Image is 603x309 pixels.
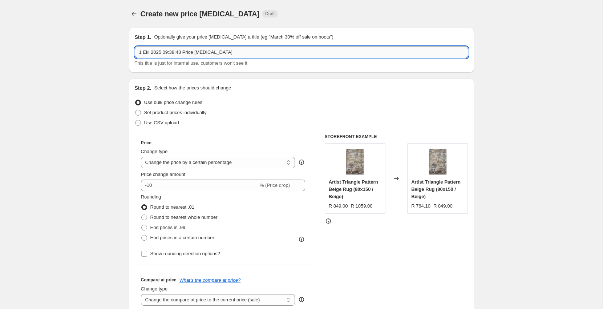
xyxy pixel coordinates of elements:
span: Rounding [141,194,161,200]
span: Show rounding direction options? [150,251,220,256]
button: Price change jobs [129,9,139,19]
span: Use bulk price change rules [144,100,202,105]
span: Round to nearest .01 [150,204,194,210]
img: artist_12_1_80x.jpg [340,147,369,176]
h6: STOREFRONT EXAMPLE [325,134,468,140]
img: artist_12_1_80x.jpg [423,147,452,176]
span: Draft [265,11,275,17]
div: R 849.00 [329,202,348,210]
div: help [298,296,305,303]
h2: Step 1. [135,33,151,41]
span: Set product prices individually [144,110,207,115]
span: Price change amount [141,172,186,177]
span: Change type [141,149,168,154]
span: Artist Triangle Pattern Beige Rug (80x150 / Beige) [329,179,378,199]
span: Use CSV upload [144,120,179,125]
h2: Step 2. [135,84,151,92]
span: Round to nearest whole number [150,214,218,220]
strike: R 1059.00 [351,202,373,210]
div: R 764.10 [411,202,430,210]
strike: R 849.00 [433,202,453,210]
p: Optionally give your price [MEDICAL_DATA] a title (eg "March 30% off sale on boots") [154,33,333,41]
span: Change type [141,286,168,292]
span: Artist Triangle Pattern Beige Rug (80x150 / Beige) [411,179,461,199]
span: % (Price drop) [260,182,290,188]
div: help [298,158,305,166]
h3: Compare at price [141,277,177,283]
span: Create new price [MEDICAL_DATA] [141,10,260,18]
input: 30% off holiday sale [135,47,468,58]
input: -15 [141,180,258,191]
span: This title is just for internal use, customers won't see it [135,60,247,66]
span: End prices in .99 [150,225,186,230]
span: End prices in a certain number [150,235,214,240]
h3: Price [141,140,151,146]
p: Select how the prices should change [154,84,231,92]
button: What's the compare at price? [179,277,241,283]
